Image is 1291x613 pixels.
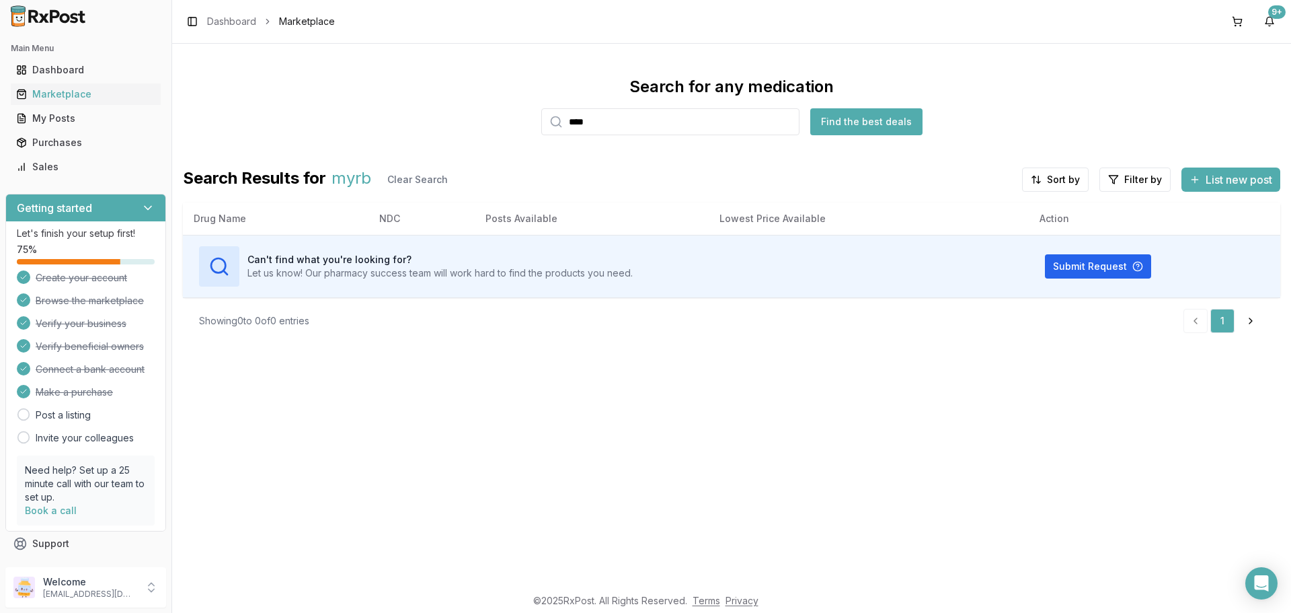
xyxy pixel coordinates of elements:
[36,340,144,353] span: Verify beneficial owners
[199,314,309,328] div: Showing 0 to 0 of 0 entries
[5,5,91,27] img: RxPost Logo
[1181,174,1280,188] a: List new post
[1029,203,1280,235] th: Action
[17,243,37,256] span: 75 %
[629,76,834,98] div: Search for any medication
[25,464,147,504] p: Need help? Set up a 25 minute call with our team to set up.
[247,253,633,266] h3: Can't find what you're looking for?
[16,136,155,149] div: Purchases
[1245,567,1278,600] div: Open Intercom Messenger
[32,561,78,575] span: Feedback
[1181,168,1280,192] button: List new post
[207,15,335,28] nav: breadcrumb
[11,106,161,131] a: My Posts
[5,532,166,556] button: Support
[183,168,326,192] span: Search Results for
[5,59,166,81] button: Dashboard
[16,63,155,77] div: Dashboard
[16,87,155,101] div: Marketplace
[11,58,161,82] a: Dashboard
[11,43,161,54] h2: Main Menu
[1124,173,1162,186] span: Filter by
[36,271,127,285] span: Create your account
[36,408,91,422] a: Post a listing
[368,203,475,235] th: NDC
[5,108,166,129] button: My Posts
[1259,11,1280,32] button: 9+
[36,386,113,399] span: Make a purchase
[11,82,161,106] a: Marketplace
[25,505,77,516] a: Book a call
[1206,172,1272,188] span: List new post
[207,15,256,28] a: Dashboard
[36,363,145,376] span: Connect a bank account
[810,108,923,135] button: Find the best deals
[17,200,92,216] h3: Getting started
[475,203,709,235] th: Posts Available
[1268,5,1286,19] div: 9+
[1022,168,1089,192] button: Sort by
[5,556,166,580] button: Feedback
[1237,309,1264,333] a: Go to next page
[43,589,136,600] p: [EMAIL_ADDRESS][DOMAIN_NAME]
[5,132,166,153] button: Purchases
[1045,254,1151,279] button: Submit Request
[43,575,136,589] p: Welcome
[36,431,134,445] a: Invite your colleagues
[1099,168,1171,192] button: Filter by
[17,227,155,240] p: Let's finish your setup first!
[1183,309,1264,333] nav: pagination
[247,266,633,280] p: Let us know! Our pharmacy success team will work hard to find the products you need.
[5,83,166,105] button: Marketplace
[726,595,758,606] a: Privacy
[5,156,166,178] button: Sales
[693,595,720,606] a: Terms
[16,160,155,174] div: Sales
[36,317,126,330] span: Verify your business
[279,15,335,28] span: Marketplace
[331,168,371,192] span: myrb
[36,294,144,308] span: Browse the marketplace
[709,203,1029,235] th: Lowest Price Available
[1210,309,1235,333] a: 1
[13,577,35,598] img: User avatar
[377,168,459,192] button: Clear Search
[11,155,161,179] a: Sales
[183,203,368,235] th: Drug Name
[1047,173,1080,186] span: Sort by
[16,112,155,125] div: My Posts
[11,131,161,155] a: Purchases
